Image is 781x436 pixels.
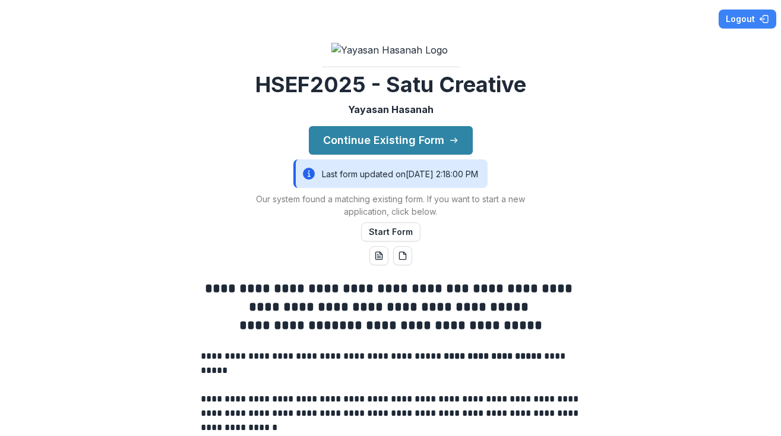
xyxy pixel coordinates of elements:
p: Yayasan Hasanah [348,102,434,117]
img: Yayasan Hasanah Logo [331,43,450,57]
h2: HSEF2025 - Satu Creative [255,72,526,98]
p: Our system found a matching existing form. If you want to start a new application, click below. [242,193,539,218]
div: Last form updated on [DATE] 2:18:00 PM [293,159,488,188]
button: Start Form [361,222,420,241]
button: pdf-download [393,246,412,265]
button: word-download [369,246,388,265]
button: Logout [719,10,776,29]
button: Continue Existing Form [309,126,473,155]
